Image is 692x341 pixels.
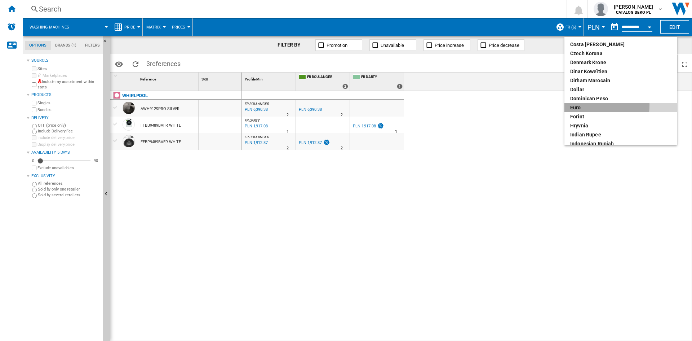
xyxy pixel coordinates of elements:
[570,113,671,120] div: Forint
[570,59,671,66] div: Denmark Krone
[570,77,671,84] div: dirham marocain
[570,41,671,48] div: Costa [PERSON_NAME]
[570,104,671,111] div: euro
[570,86,671,93] div: dollar
[570,95,671,102] div: Dominican peso
[570,131,671,138] div: Indian rupee
[570,140,671,147] div: Indonesian Rupiah
[570,68,671,75] div: dinar koweïtien
[570,50,671,57] div: Czech Koruna
[570,122,671,129] div: Hryvnia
